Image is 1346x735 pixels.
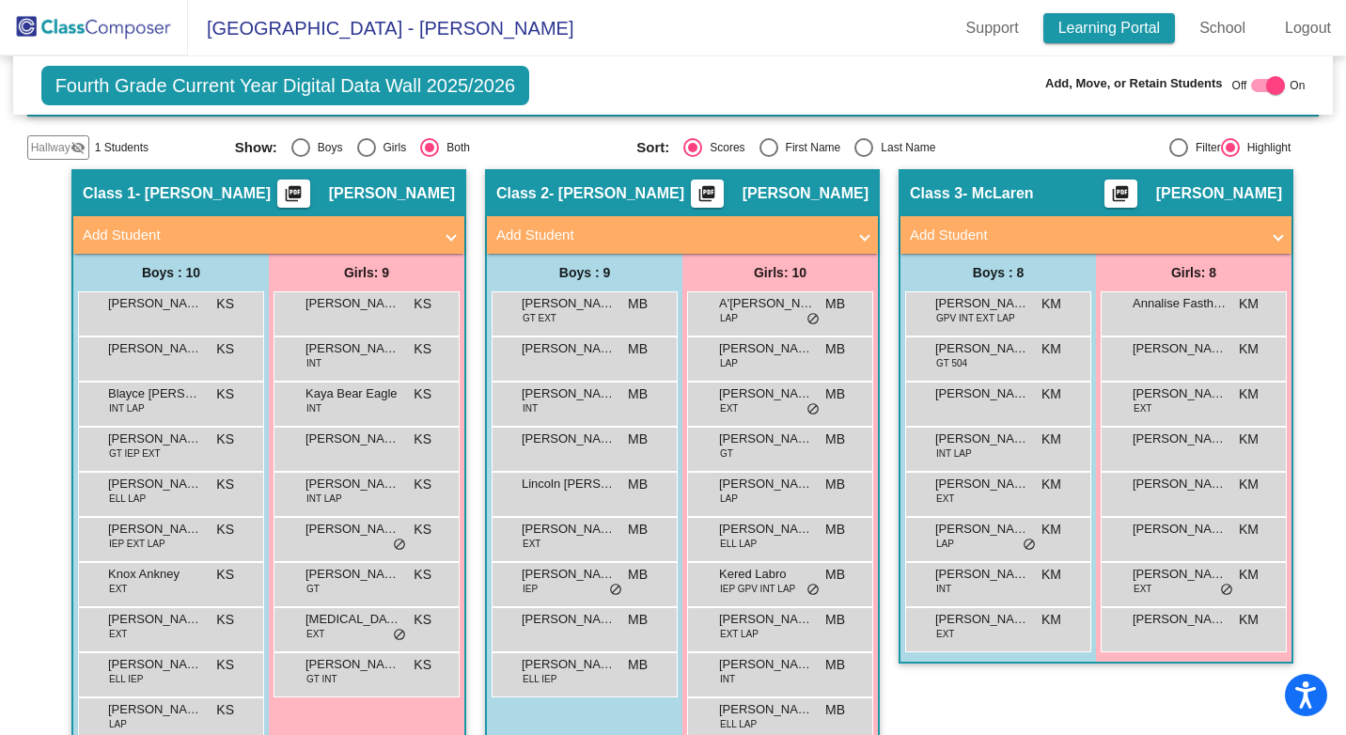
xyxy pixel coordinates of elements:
[720,446,733,461] span: GT
[41,66,530,105] span: Fourth Grade Current Year Digital Data Wall 2025/2026
[414,339,431,359] span: KS
[1045,74,1223,93] span: Add, Move, or Retain Students
[305,520,399,539] span: [PERSON_NAME]
[83,225,432,246] mat-panel-title: Add Student
[682,254,878,291] div: Girls: 10
[108,384,202,403] span: Blayce [PERSON_NAME]
[108,339,202,358] span: [PERSON_NAME]
[522,565,616,584] span: [PERSON_NAME]
[1239,339,1259,359] span: KM
[523,582,538,596] span: IEP
[1188,139,1221,156] div: Filter
[1239,294,1259,314] span: KM
[825,430,845,449] span: MB
[269,254,464,291] div: Girls: 9
[216,339,234,359] span: KS
[216,565,234,585] span: KS
[1133,565,1227,584] span: [PERSON_NAME]
[522,655,616,674] span: [PERSON_NAME]
[73,216,464,254] mat-expansion-panel-header: Add Student
[900,254,1096,291] div: Boys : 8
[305,610,399,629] span: [MEDICAL_DATA][PERSON_NAME]
[108,294,202,313] span: [PERSON_NAME]
[306,356,321,370] span: INT
[1041,565,1061,585] span: KM
[696,184,718,211] mat-icon: picture_as_pdf
[806,583,820,598] span: do_not_disturb_alt
[825,339,845,359] span: MB
[1041,430,1061,449] span: KM
[1133,520,1227,539] span: [PERSON_NAME]
[216,294,234,314] span: KS
[235,139,277,156] span: Show:
[1041,475,1061,494] span: KM
[496,184,549,203] span: Class 2
[216,655,234,675] span: KS
[108,700,202,719] span: [PERSON_NAME]
[414,294,431,314] span: KS
[719,700,813,719] span: [PERSON_NAME]
[1239,384,1259,404] span: KM
[393,628,406,643] span: do_not_disturb_alt
[522,294,616,313] span: [PERSON_NAME]
[720,311,738,325] span: LAP
[628,430,648,449] span: MB
[910,225,1260,246] mat-panel-title: Add Student
[935,430,1029,448] span: [PERSON_NAME]
[825,700,845,720] span: MB
[936,311,1015,325] span: GPV INT EXT LAP
[522,384,616,403] span: [PERSON_NAME]
[743,184,869,203] span: [PERSON_NAME]
[109,401,145,415] span: INT LAP
[935,294,1029,313] span: [PERSON_NAME] ([PERSON_NAME]) [PERSON_NAME] St. [PERSON_NAME] ([PERSON_NAME])
[720,672,735,686] span: INT
[523,311,556,325] span: GT EXT
[216,520,234,540] span: KS
[376,139,407,156] div: Girls
[306,582,320,596] span: GT
[720,537,757,551] span: ELL LAP
[109,627,127,641] span: EXT
[628,610,648,630] span: MB
[636,139,669,156] span: Sort:
[1109,184,1132,211] mat-icon: picture_as_pdf
[910,184,963,203] span: Class 3
[414,430,431,449] span: KS
[523,401,538,415] span: INT
[719,655,813,674] span: [PERSON_NAME] [PERSON_NAME]
[936,582,951,596] span: INT
[305,655,399,674] span: [PERSON_NAME]
[108,655,202,674] span: [PERSON_NAME]
[109,492,146,506] span: ELL LAP
[1104,180,1137,208] button: Print Students Details
[719,475,813,493] span: [PERSON_NAME]
[31,139,70,156] span: Hallway
[873,139,935,156] div: Last Name
[719,339,813,358] span: [PERSON_NAME]
[936,356,967,370] span: GT 504
[935,610,1029,629] span: [PERSON_NAME]
[936,492,954,506] span: EXT
[719,430,813,448] span: [PERSON_NAME]
[778,139,841,156] div: First Name
[414,520,431,540] span: KS
[439,139,470,156] div: Both
[1239,565,1259,585] span: KM
[83,184,135,203] span: Class 1
[523,672,556,686] span: ELL IEP
[216,700,234,720] span: KS
[277,180,310,208] button: Print Students Details
[609,583,622,598] span: do_not_disturb_alt
[306,401,321,415] span: INT
[73,254,269,291] div: Boys : 10
[305,475,399,493] span: [PERSON_NAME]-[PERSON_NAME]
[414,384,431,404] span: KS
[523,537,540,551] span: EXT
[305,294,399,313] span: [PERSON_NAME]
[414,475,431,494] span: KS
[1184,13,1260,43] a: School
[1043,13,1176,43] a: Learning Portal
[1133,430,1227,448] span: [PERSON_NAME]
[1133,339,1227,358] span: [PERSON_NAME]
[720,356,738,370] span: LAP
